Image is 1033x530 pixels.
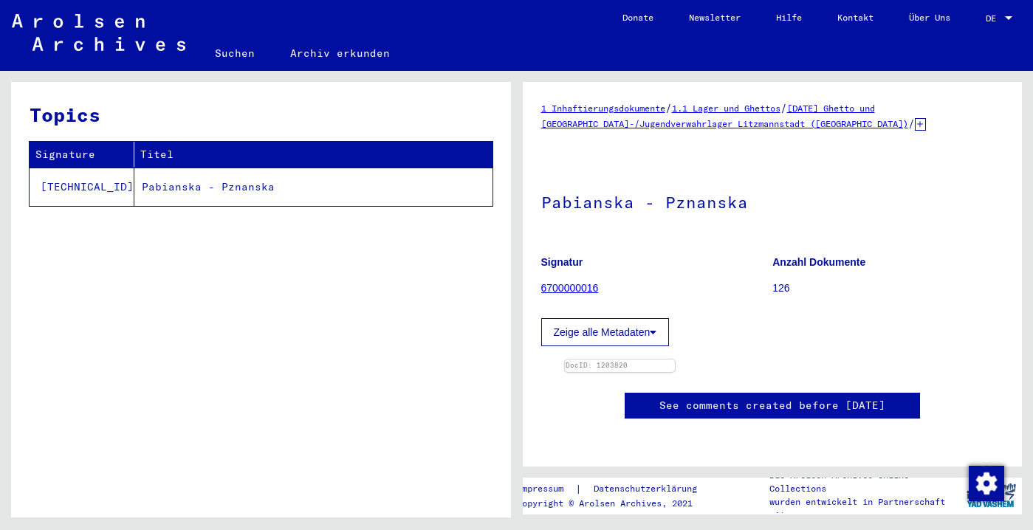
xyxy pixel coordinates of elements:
[772,256,865,268] b: Anzahl Dokumente
[134,168,493,206] td: Pabianska - Pznanska
[517,481,575,497] a: Impressum
[964,477,1019,514] img: yv_logo.png
[659,398,885,413] a: See comments created before [DATE]
[566,361,628,369] a: DocID: 1203820
[541,168,1004,233] h1: Pabianska - Pznanska
[541,318,670,346] button: Zeige alle Metadaten
[517,497,715,510] p: Copyright © Arolsen Archives, 2021
[541,256,583,268] b: Signatur
[272,35,408,71] a: Archiv erkunden
[665,101,672,114] span: /
[541,103,665,114] a: 1 Inhaftierungsdokumente
[772,281,1003,296] p: 126
[517,481,715,497] div: |
[969,466,1004,501] img: Zustimmung ändern
[197,35,272,71] a: Suchen
[12,14,185,51] img: Arolsen_neg.svg
[541,282,599,294] a: 6700000016
[780,101,787,114] span: /
[582,481,715,497] a: Datenschutzerklärung
[30,142,134,168] th: Signature
[986,13,1002,24] span: DE
[30,100,492,129] h3: Topics
[769,469,960,495] p: Die Arolsen Archives Online-Collections
[134,142,493,168] th: Titel
[30,168,134,206] td: [TECHNICAL_ID]
[769,495,960,522] p: wurden entwickelt in Partnerschaft mit
[908,117,915,130] span: /
[672,103,780,114] a: 1.1 Lager und Ghettos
